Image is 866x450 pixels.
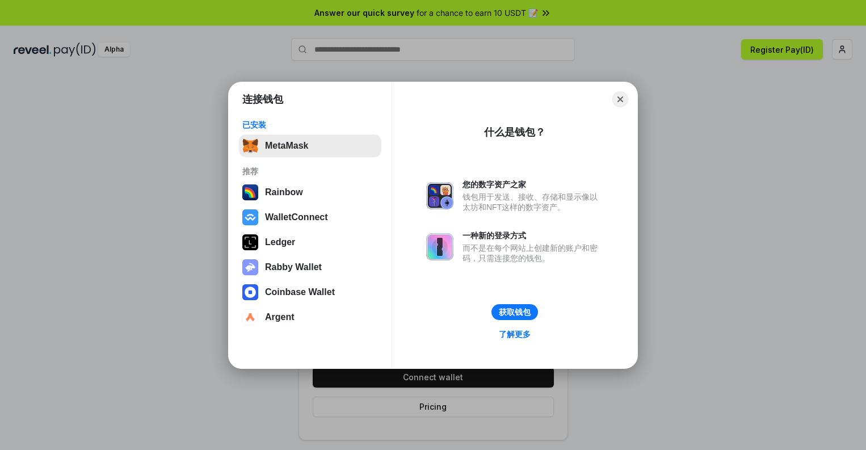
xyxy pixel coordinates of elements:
img: svg+xml,%3Csvg%20xmlns%3D%22http%3A%2F%2Fwww.w3.org%2F2000%2Fsvg%22%20fill%3D%22none%22%20viewBox... [242,259,258,275]
div: Rabby Wallet [265,262,322,272]
button: Rainbow [239,181,381,204]
img: svg+xml,%3Csvg%20width%3D%22120%22%20height%3D%22120%22%20viewBox%3D%220%200%20120%20120%22%20fil... [242,184,258,200]
h1: 连接钱包 [242,92,283,106]
div: MetaMask [265,141,308,151]
img: svg+xml,%3Csvg%20xmlns%3D%22http%3A%2F%2Fwww.w3.org%2F2000%2Fsvg%22%20fill%3D%22none%22%20viewBox... [426,182,453,209]
div: WalletConnect [265,212,328,222]
div: 推荐 [242,166,378,176]
img: svg+xml,%3Csvg%20fill%3D%22none%22%20height%3D%2233%22%20viewBox%3D%220%200%2035%2033%22%20width%... [242,138,258,154]
div: 获取钱包 [499,307,531,317]
img: svg+xml,%3Csvg%20width%3D%2228%22%20height%3D%2228%22%20viewBox%3D%220%200%2028%2028%22%20fill%3D... [242,309,258,325]
div: 一种新的登录方式 [463,230,603,241]
div: 您的数字资产之家 [463,179,603,190]
img: svg+xml,%3Csvg%20xmlns%3D%22http%3A%2F%2Fwww.w3.org%2F2000%2Fsvg%22%20width%3D%2228%22%20height%3... [242,234,258,250]
div: 已安装 [242,120,378,130]
button: MetaMask [239,134,381,157]
button: Rabby Wallet [239,256,381,279]
div: Ledger [265,237,295,247]
div: Argent [265,312,295,322]
div: 而不是在每个网站上创建新的账户和密码，只需连接您的钱包。 [463,243,603,263]
div: Coinbase Wallet [265,287,335,297]
img: svg+xml,%3Csvg%20xmlns%3D%22http%3A%2F%2Fwww.w3.org%2F2000%2Fsvg%22%20fill%3D%22none%22%20viewBox... [426,233,453,260]
div: 了解更多 [499,329,531,339]
img: svg+xml,%3Csvg%20width%3D%2228%22%20height%3D%2228%22%20viewBox%3D%220%200%2028%2028%22%20fill%3D... [242,209,258,225]
button: Ledger [239,231,381,254]
div: 什么是钱包？ [484,125,545,139]
button: Argent [239,306,381,329]
div: 钱包用于发送、接收、存储和显示像以太坊和NFT这样的数字资产。 [463,192,603,212]
img: svg+xml,%3Csvg%20width%3D%2228%22%20height%3D%2228%22%20viewBox%3D%220%200%2028%2028%22%20fill%3D... [242,284,258,300]
button: Coinbase Wallet [239,281,381,304]
button: WalletConnect [239,206,381,229]
button: 获取钱包 [491,304,538,320]
a: 了解更多 [492,327,537,342]
div: Rainbow [265,187,303,197]
button: Close [612,91,628,107]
